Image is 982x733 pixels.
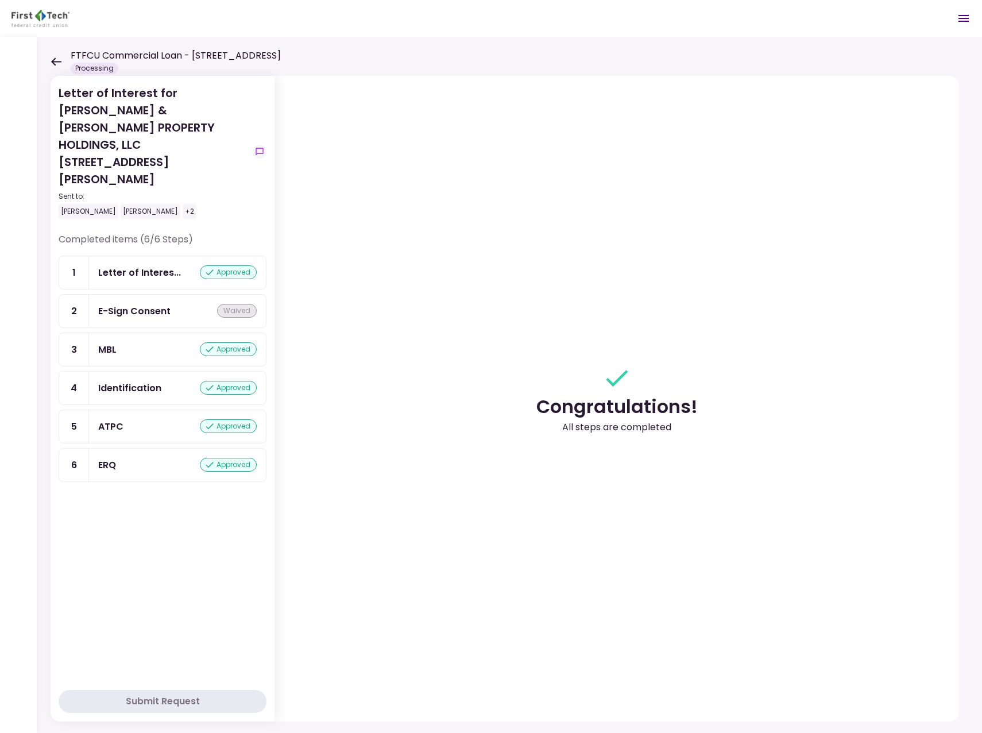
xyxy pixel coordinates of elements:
div: approved [200,265,257,279]
div: All steps are completed [562,420,671,434]
div: 1 [59,256,89,289]
div: approved [200,381,257,395]
div: ATPC [98,419,123,434]
img: Partner icon [11,10,69,27]
div: Sent to: [59,191,248,202]
div: waived [217,304,257,318]
div: Congratulations! [536,393,698,420]
div: [PERSON_NAME] [59,204,118,219]
div: Letter of Interest for [PERSON_NAME] & [PERSON_NAME] PROPERTY HOLDINGS, LLC [STREET_ADDRESS][PERS... [59,84,248,219]
div: Completed items (6/6 Steps) [59,233,266,256]
div: Processing [71,63,118,74]
a: 2E-Sign Consentwaived [59,294,266,328]
button: show-messages [253,145,266,159]
a: 1Letter of Interestapproved [59,256,266,290]
h1: FTFCU Commercial Loan - [STREET_ADDRESS] [71,49,281,63]
div: 2 [59,295,89,327]
a: 5ATPCapproved [59,410,266,443]
div: approved [200,342,257,356]
div: [PERSON_NAME] [121,204,180,219]
a: 6ERQapproved [59,448,266,482]
div: +2 [183,204,196,219]
div: Identification [98,381,161,395]
div: ERQ [98,458,116,472]
a: 4Identificationapproved [59,371,266,405]
div: Letter of Interest [98,265,181,280]
a: 3MBLapproved [59,333,266,366]
div: approved [200,419,257,433]
button: Open menu [950,5,977,32]
div: 3 [59,333,89,366]
button: Submit Request [59,690,266,713]
div: 6 [59,449,89,481]
div: E-Sign Consent [98,304,171,318]
div: Submit Request [126,695,200,708]
div: 5 [59,410,89,443]
div: approved [200,458,257,472]
div: MBL [98,342,117,357]
div: 4 [59,372,89,404]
